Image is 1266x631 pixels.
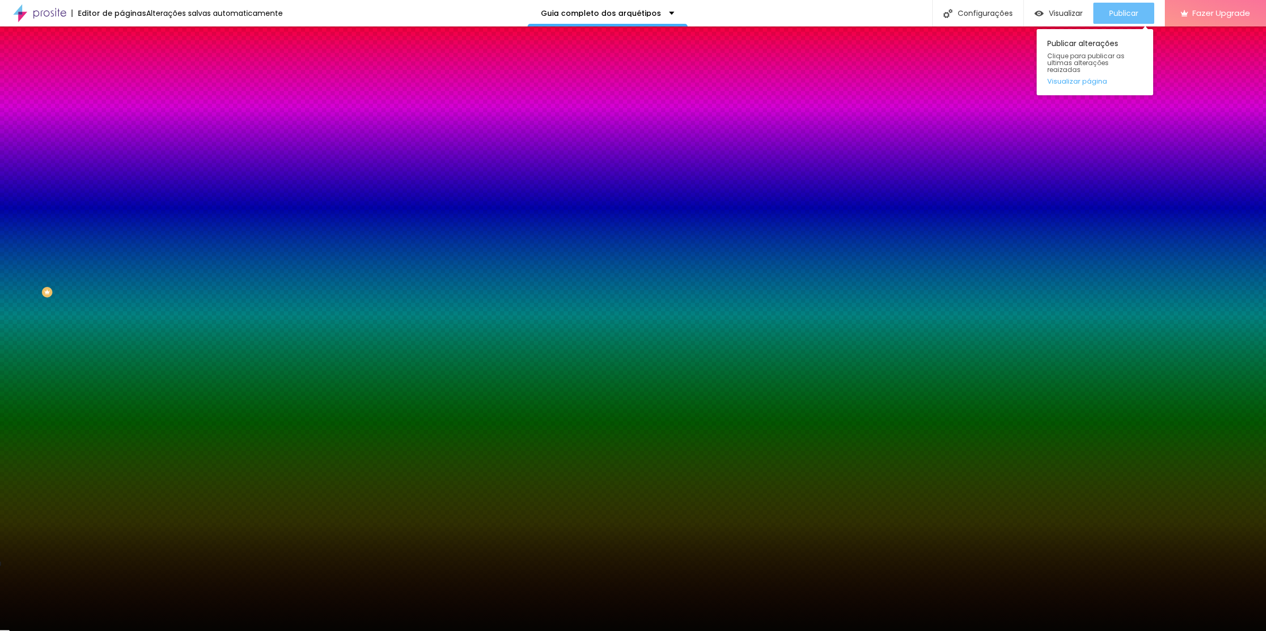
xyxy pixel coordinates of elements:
a: Visualizar página [1047,78,1143,85]
p: Guia completo dos arquétipos [541,10,661,17]
span: Fazer Upgrade [1192,8,1250,17]
img: Icone [943,9,952,18]
button: Publicar [1093,3,1154,24]
span: Publicar [1109,9,1138,17]
img: view-1.svg [1035,9,1044,18]
button: Visualizar [1024,3,1093,24]
div: Alterações salvas automaticamente [146,10,283,17]
span: Visualizar [1049,9,1083,17]
span: Clique para publicar as ultimas alterações reaizadas [1047,52,1143,74]
div: Editor de páginas [72,10,146,17]
div: Publicar alterações [1037,29,1153,95]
